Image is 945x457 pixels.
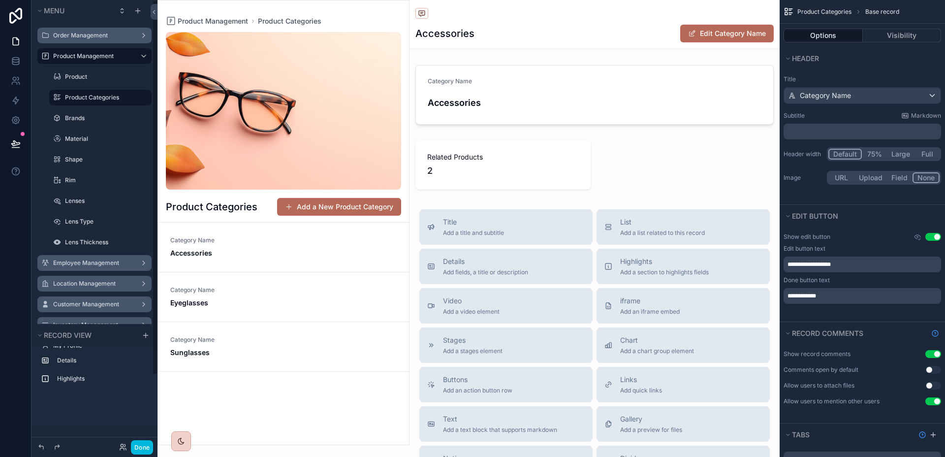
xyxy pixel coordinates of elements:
strong: Accessories [170,249,212,257]
strong: Sunglasses [170,348,210,357]
div: Show record comments [784,350,850,358]
label: Details [57,357,144,364]
strong: Eyeglasses [170,298,208,307]
button: Full [914,149,940,160]
label: Location Management [53,280,132,288]
button: Visibility [863,29,942,42]
span: Add a section to highlights fields [620,268,709,276]
label: Edit button text [784,245,825,253]
button: VideoAdd a video element [419,288,593,324]
span: iframe [620,296,680,306]
label: Employee Management [53,259,132,267]
button: Record view [35,328,136,342]
span: Gallery [620,414,682,424]
label: Inventory Management [53,321,132,329]
span: Add quick links [620,387,662,394]
button: TitleAdd a title and subtitle [419,209,593,245]
button: Field [887,172,913,183]
a: Category NameAccessories [158,223,409,272]
label: Done button text [784,276,830,284]
button: Tabs [784,428,914,442]
label: Image [784,174,823,182]
a: Product Categories [65,94,146,101]
span: Tabs [792,430,810,439]
button: Edit button [784,209,935,223]
button: Add a New Product Category [277,198,401,216]
button: Upload [854,172,887,183]
label: Lens Type [65,218,146,226]
span: Buttons [443,375,512,385]
a: Customer Management [53,300,132,308]
button: Header [784,52,935,65]
div: Allow users to attach files [784,382,854,390]
span: Category Name [170,286,397,294]
span: Add a title and subtitle [443,229,504,237]
span: Header [792,54,819,63]
button: Record comments [784,326,927,340]
button: 75% [862,149,887,160]
span: Links [620,375,662,385]
button: Options [784,29,863,42]
label: Subtitle [784,112,805,120]
span: Add fields, a title or description [443,268,528,276]
label: Rim [65,176,146,184]
button: ChartAdd a chart group element [597,327,770,363]
span: Base record [865,8,899,16]
a: Markdown [901,112,941,120]
a: Product Categories [258,16,321,26]
button: Edit Category Name [680,25,774,42]
span: Menu [44,6,64,15]
label: Show edit button [784,233,830,241]
label: Product [65,73,146,81]
svg: Show help information [931,329,939,337]
div: scrollable content [784,257,941,272]
span: Video [443,296,500,306]
label: Material [65,135,146,143]
svg: Show help information [918,431,926,439]
label: Lens Thickness [65,238,146,246]
span: Title [443,217,504,227]
span: Category Name [800,91,851,100]
span: Record comments [792,329,863,337]
span: Add a chart group element [620,347,694,355]
span: Add an iframe embed [620,308,680,316]
span: Details [443,257,528,266]
h1: Accessories [415,27,474,40]
span: Markdown [911,112,941,120]
button: Category Name [784,87,941,104]
label: Order Management [53,32,132,39]
button: iframeAdd an iframe embed [597,288,770,324]
div: Comments open by default [784,366,858,374]
a: Product Management [166,16,248,26]
span: Product Categories [797,8,851,16]
button: None [913,172,940,183]
a: Brands [65,114,146,122]
button: DetailsAdd fields, a title or description [419,249,593,284]
button: Large [887,149,914,160]
label: Lenses [65,197,146,205]
button: ListAdd a list related to this record [597,209,770,245]
span: Highlights [620,257,709,266]
a: Category NameEyeglasses [158,272,409,322]
div: scrollable content [784,288,941,304]
span: Record view [44,331,92,339]
label: Highlights [57,375,144,383]
div: Allow users to mention other users [784,397,880,405]
span: Stages [443,335,503,345]
span: Add a text block that supports markdown [443,426,557,434]
a: Shape [65,156,146,163]
span: Category Name [170,336,397,344]
button: GalleryAdd a preview for files [597,406,770,442]
div: scrollable content [784,124,941,139]
div: scrollable content [31,348,157,396]
button: Done [131,440,153,455]
span: Text [443,414,557,424]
